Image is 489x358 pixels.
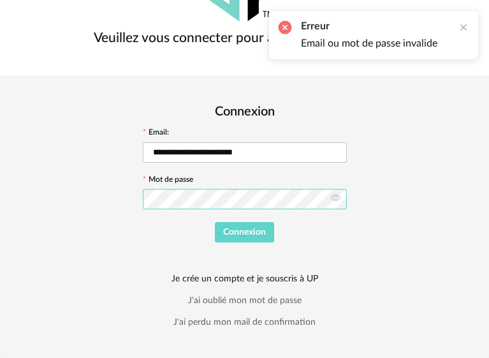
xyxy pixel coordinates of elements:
label: Email: [143,128,169,138]
a: J'ai oublié mon mot de passe [188,295,302,306]
h3: Veuillez vous connecter pour accéder à UP par OXP [94,29,396,47]
button: Connexion [215,222,275,242]
label: Mot de passe [143,175,193,186]
h2: Connexion [143,103,347,120]
li: Email ou mot de passe invalide [301,37,437,50]
a: Je crée un compte et je souscris à UP [172,273,318,285]
h2: Erreur [301,20,437,33]
span: Connexion [223,228,266,237]
a: J'ai perdu mon mail de confirmation [173,317,316,328]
